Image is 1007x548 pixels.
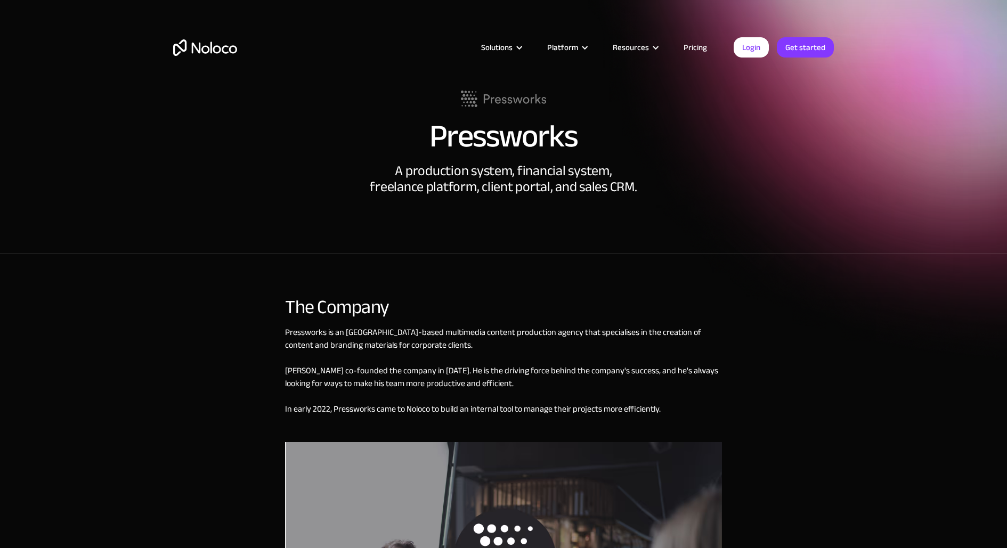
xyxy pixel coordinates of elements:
[734,37,769,58] a: Login
[777,37,834,58] a: Get started
[173,39,237,56] a: home
[370,163,637,195] div: A production system, financial system, freelance platform, client portal, and sales CRM.
[481,40,513,54] div: Solutions
[468,40,534,54] div: Solutions
[534,40,599,54] div: Platform
[547,40,578,54] div: Platform
[599,40,670,54] div: Resources
[670,40,720,54] a: Pricing
[285,326,722,442] div: Pressworks is an [GEOGRAPHIC_DATA]-based multimedia content production agency that specialises in...
[285,297,722,318] div: The Company
[429,120,578,152] h1: Pressworks
[613,40,649,54] div: Resources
